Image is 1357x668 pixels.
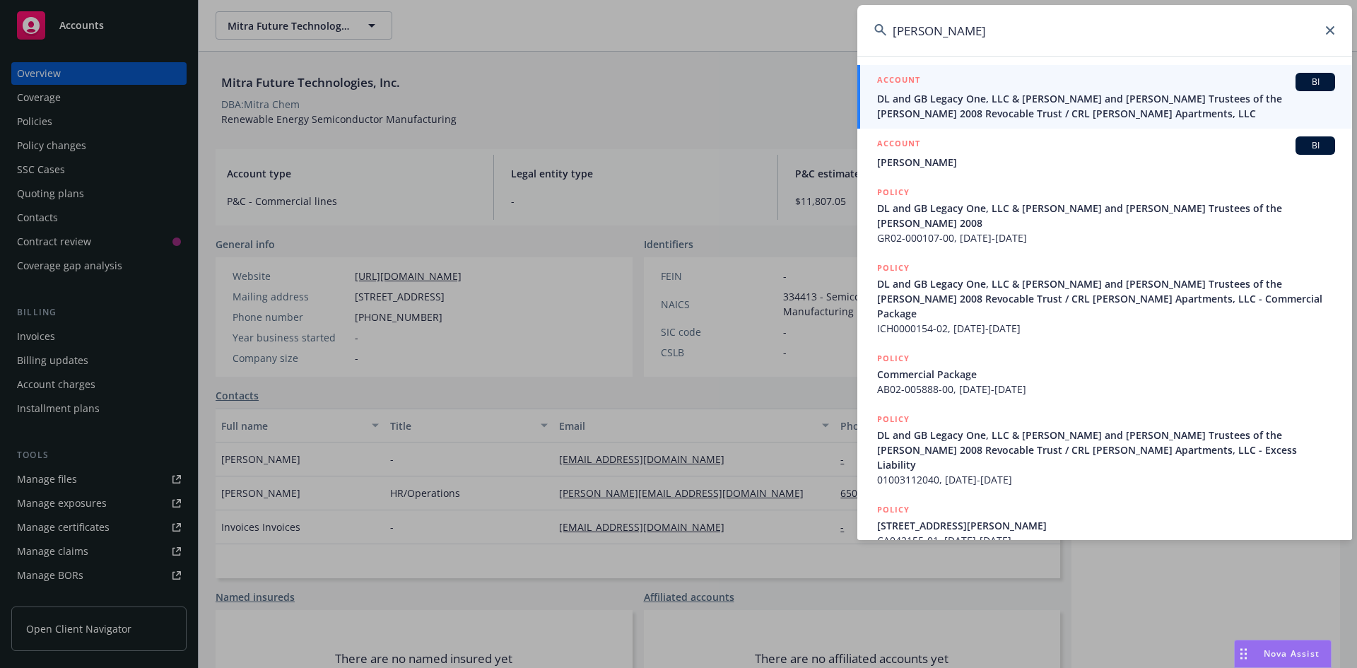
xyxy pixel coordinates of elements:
[877,533,1335,548] span: CA042155-01, [DATE]-[DATE]
[877,382,1335,397] span: AB02-005888-00, [DATE]-[DATE]
[1235,640,1252,667] div: Drag to move
[877,351,910,365] h5: POLICY
[877,136,920,153] h5: ACCOUNT
[857,253,1352,344] a: POLICYDL and GB Legacy One, LLC & [PERSON_NAME] and [PERSON_NAME] Trustees of the [PERSON_NAME] 2...
[877,261,910,275] h5: POLICY
[877,276,1335,321] span: DL and GB Legacy One, LLC & [PERSON_NAME] and [PERSON_NAME] Trustees of the [PERSON_NAME] 2008 Re...
[877,412,910,426] h5: POLICY
[877,367,1335,382] span: Commercial Package
[877,73,920,90] h5: ACCOUNT
[1264,648,1320,660] span: Nova Assist
[857,129,1352,177] a: ACCOUNTBI[PERSON_NAME]
[877,428,1335,472] span: DL and GB Legacy One, LLC & [PERSON_NAME] and [PERSON_NAME] Trustees of the [PERSON_NAME] 2008 Re...
[877,472,1335,487] span: 01003112040, [DATE]-[DATE]
[877,201,1335,230] span: DL and GB Legacy One, LLC & [PERSON_NAME] and [PERSON_NAME] Trustees of the [PERSON_NAME] 2008
[1234,640,1332,668] button: Nova Assist
[877,321,1335,336] span: ICH0000154-02, [DATE]-[DATE]
[857,65,1352,129] a: ACCOUNTBIDL and GB Legacy One, LLC & [PERSON_NAME] and [PERSON_NAME] Trustees of the [PERSON_NAME...
[857,5,1352,56] input: Search...
[877,185,910,199] h5: POLICY
[877,518,1335,533] span: [STREET_ADDRESS][PERSON_NAME]
[877,230,1335,245] span: GR02-000107-00, [DATE]-[DATE]
[857,344,1352,404] a: POLICYCommercial PackageAB02-005888-00, [DATE]-[DATE]
[1301,76,1329,88] span: BI
[1301,139,1329,152] span: BI
[857,177,1352,253] a: POLICYDL and GB Legacy One, LLC & [PERSON_NAME] and [PERSON_NAME] Trustees of the [PERSON_NAME] 2...
[857,404,1352,495] a: POLICYDL and GB Legacy One, LLC & [PERSON_NAME] and [PERSON_NAME] Trustees of the [PERSON_NAME] 2...
[877,155,1335,170] span: [PERSON_NAME]
[877,503,910,517] h5: POLICY
[877,91,1335,121] span: DL and GB Legacy One, LLC & [PERSON_NAME] and [PERSON_NAME] Trustees of the [PERSON_NAME] 2008 Re...
[857,495,1352,556] a: POLICY[STREET_ADDRESS][PERSON_NAME]CA042155-01, [DATE]-[DATE]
